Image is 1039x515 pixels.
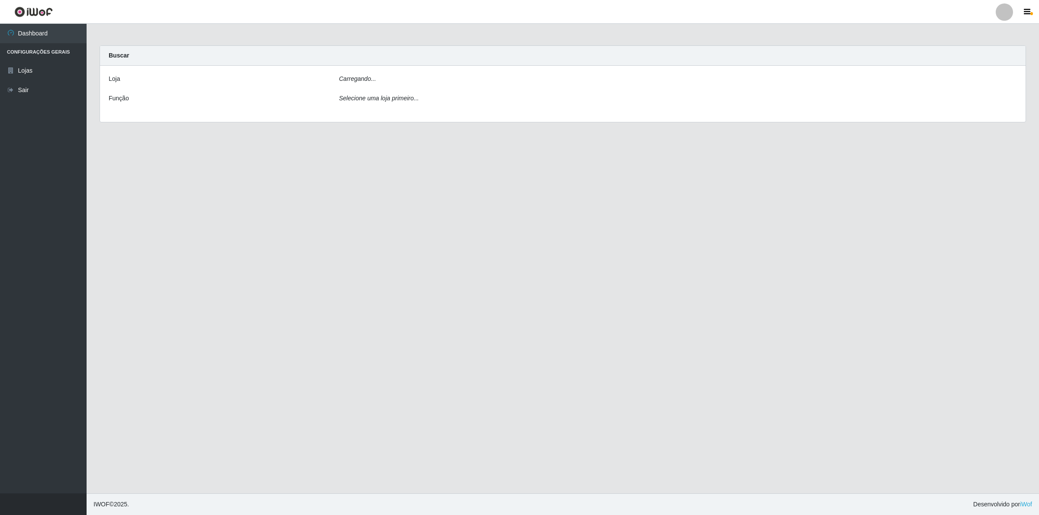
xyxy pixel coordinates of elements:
[94,500,129,509] span: © 2025 .
[1020,501,1032,508] a: iWof
[339,75,376,82] i: Carregando...
[109,52,129,59] strong: Buscar
[109,74,120,83] label: Loja
[94,501,110,508] span: IWOF
[109,94,129,103] label: Função
[14,6,53,17] img: CoreUI Logo
[973,500,1032,509] span: Desenvolvido por
[339,95,419,102] i: Selecione uma loja primeiro...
